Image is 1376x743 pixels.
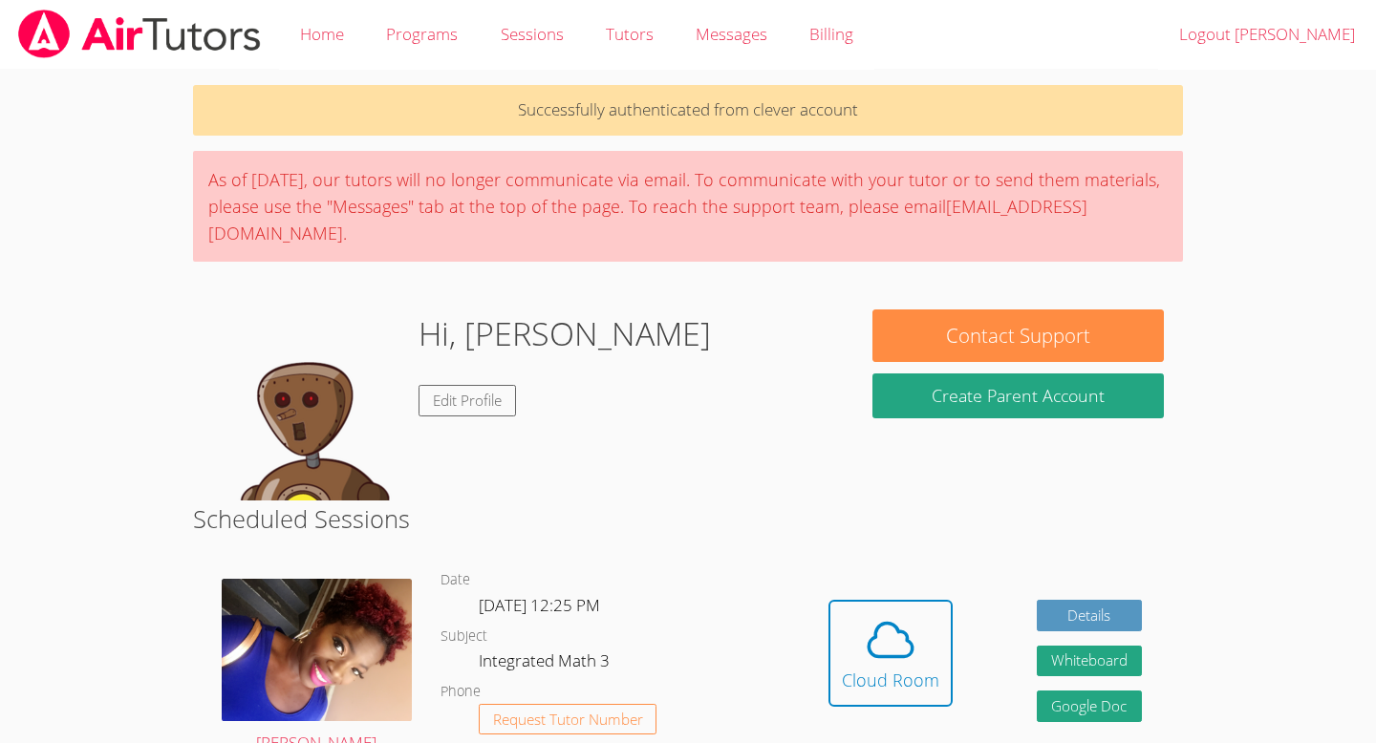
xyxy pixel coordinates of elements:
dd: Integrated Math 3 [479,647,613,680]
button: Contact Support [872,309,1163,362]
img: default.png [212,309,403,500]
dt: Date [441,568,470,592]
h2: Scheduled Sessions [193,500,1184,537]
button: Request Tutor Number [479,704,657,735]
span: Request Tutor Number [493,712,643,727]
a: Edit Profile [419,385,516,416]
div: Cloud Room [842,667,939,693]
button: Cloud Room [828,600,953,707]
a: Google Doc [1037,690,1142,722]
dt: Phone [441,680,481,704]
div: As of [DATE], our tutors will no longer communicate via email. To communicate with your tutor or ... [193,151,1184,262]
dt: Subject [441,625,487,648]
span: Messages [696,23,767,45]
h1: Hi, [PERSON_NAME] [419,309,711,358]
img: airtutors_banner-c4298cdbf04f3fff15de1276eac7730deb9818008684d7c2e4769d2f7ddbe033.png [16,10,263,58]
button: Whiteboard [1037,646,1142,677]
button: Create Parent Account [872,373,1163,418]
span: [DATE] 12:25 PM [479,594,600,616]
p: Successfully authenticated from clever account [193,85,1184,136]
img: avatar.png [222,579,412,721]
a: Details [1037,600,1142,631]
